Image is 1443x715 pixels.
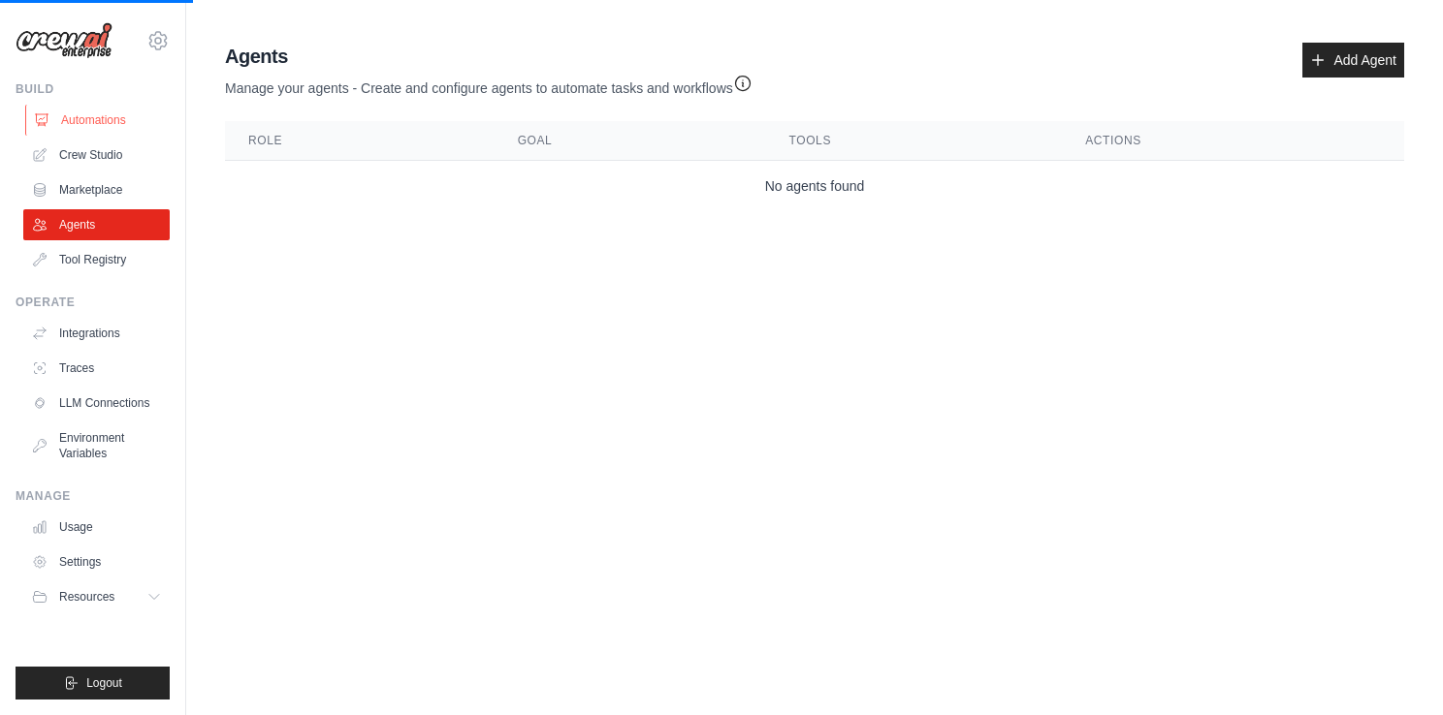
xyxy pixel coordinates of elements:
a: Settings [23,546,170,577]
div: Operate [16,295,170,310]
a: Agents [23,209,170,240]
button: Resources [23,581,170,612]
a: Marketplace [23,174,170,205]
div: Manage [16,488,170,504]
a: Environment Variables [23,422,170,469]
a: Usage [23,512,170,543]
h2: Agents [225,43,753,70]
th: Goal [495,121,766,161]
span: Resources [59,589,114,605]
th: Tools [766,121,1063,161]
a: Traces [23,353,170,384]
a: LLM Connections [23,388,170,419]
a: Integrations [23,318,170,349]
a: Crew Studio [23,140,170,171]
th: Role [225,121,495,161]
td: No agents found [225,161,1404,212]
a: Add Agent [1302,43,1404,78]
p: Manage your agents - Create and configure agents to automate tasks and workflows [225,70,753,98]
th: Actions [1062,121,1404,161]
span: Logout [86,675,122,691]
a: Automations [25,105,172,136]
div: Build [16,81,170,97]
button: Logout [16,667,170,699]
img: Logo [16,22,112,59]
a: Tool Registry [23,244,170,275]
